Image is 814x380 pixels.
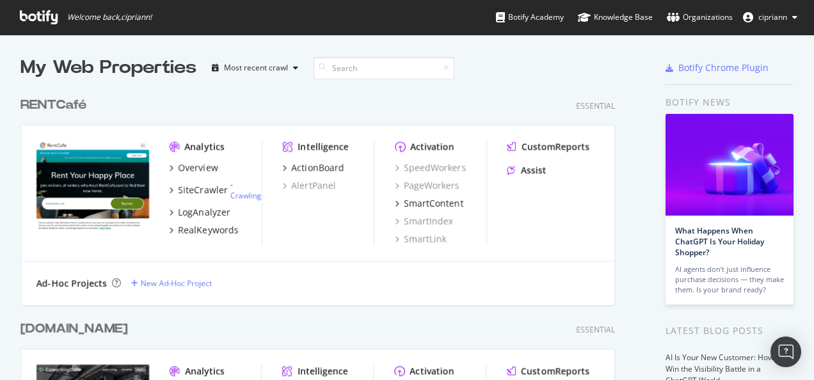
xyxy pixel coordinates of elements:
div: Assist [521,164,547,177]
div: Ad-Hoc Projects [36,277,107,290]
div: Analytics [185,141,225,154]
div: Intelligence [298,141,349,154]
div: Latest Blog Posts [666,324,794,338]
a: ActionBoard [283,161,344,174]
div: Intelligence [298,365,348,377]
img: rentcafé.com [36,141,149,230]
div: AI agents don’t just influence purchase decisions — they make them. Is your brand ready? [675,264,784,295]
div: Essential [576,324,615,335]
span: cipriann [758,12,787,22]
a: CustomReports [507,365,589,377]
div: Botify news [666,95,794,109]
a: Assist [507,164,547,177]
a: LogAnalyzer [170,206,230,219]
div: SiteCrawler [179,184,228,196]
div: Analytics [185,365,225,377]
div: Essential [576,100,615,111]
div: My Web Properties [20,55,196,81]
div: Knowledge Base [578,11,653,24]
div: LogAnalyzer [179,206,230,219]
img: What Happens When ChatGPT Is Your Holiday Shopper? [666,114,794,216]
a: PageWorkers [395,179,459,192]
div: Activation [410,141,454,154]
a: RealKeywords [170,224,239,237]
button: cipriann [733,7,808,28]
div: Botify Academy [496,11,564,24]
a: What Happens When ChatGPT Is Your Holiday Shopper? [675,225,764,258]
div: Botify Chrome Plugin [678,61,769,74]
a: SmartIndex [395,215,453,228]
div: ActionBoard [292,161,344,174]
div: Organizations [667,11,733,24]
a: New Ad-Hoc Project [131,278,212,289]
div: Overview [179,161,218,174]
a: [DOMAIN_NAME] [20,320,133,338]
a: SiteCrawler- Crawling [170,179,262,201]
a: RENTCafé [20,96,92,115]
div: RealKeywords [179,224,239,237]
div: SmartContent [404,197,463,210]
button: Most recent crawl [207,58,303,78]
a: SpeedWorkers [395,161,466,174]
span: Welcome back, cipriann ! [67,12,152,22]
a: Botify Chrome Plugin [666,61,769,74]
div: RENTCafé [20,96,86,115]
a: SmartContent [395,197,463,210]
div: Most recent crawl [224,64,288,72]
div: [DOMAIN_NAME] [20,320,128,338]
div: - [230,179,262,201]
div: New Ad-Hoc Project [141,278,212,289]
a: Overview [170,161,218,174]
a: AlertPanel [283,179,336,192]
a: SmartLink [395,233,447,246]
input: Search [314,57,454,79]
div: CustomReports [522,141,590,154]
div: Open Intercom Messenger [770,336,801,367]
a: CustomReports [507,141,590,154]
div: CustomReports [521,365,589,377]
a: Crawling [230,190,262,201]
div: Activation [410,365,454,377]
